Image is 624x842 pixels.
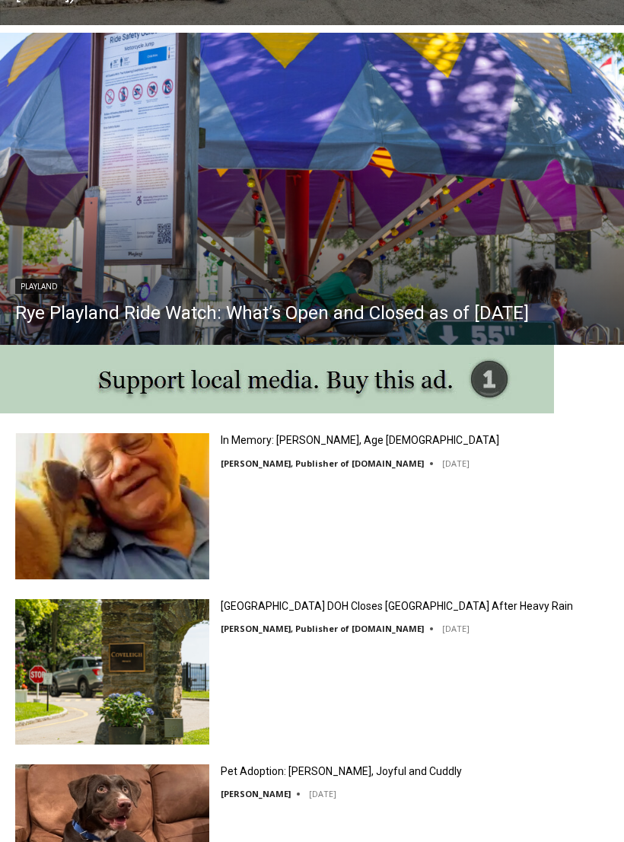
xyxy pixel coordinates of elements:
a: [PERSON_NAME], Publisher of [DOMAIN_NAME] [221,458,424,469]
a: [GEOGRAPHIC_DATA] DOH Closes [GEOGRAPHIC_DATA] After Heavy Rain [221,599,573,613]
time: [DATE] [442,623,470,634]
img: Westchester County DOH Closes Coveleigh Club Beach After Heavy Rain [15,599,209,745]
span: Open Tues. - Sun. [PHONE_NUMBER] [5,157,149,215]
img: In Memory: Patrick A. Auriemma Jr., Age 70 [15,433,209,579]
a: [PERSON_NAME] [221,788,291,799]
a: Rye Playland Ride Watch: What’s Open and Closed as of [DATE] [15,301,529,324]
a: Pet Adoption: [PERSON_NAME], Joyful and Cuddly [221,764,462,778]
div: "clearly one of the favorites in the [GEOGRAPHIC_DATA] neighborhood" [157,95,224,182]
a: Playland [15,279,63,294]
time: [DATE] [309,788,336,799]
a: Open Tues. - Sun. [PHONE_NUMBER] [1,153,153,190]
time: [DATE] [442,458,470,469]
a: [PERSON_NAME], Publisher of [DOMAIN_NAME] [221,623,424,634]
a: In Memory: [PERSON_NAME], Age [DEMOGRAPHIC_DATA] [221,433,499,447]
